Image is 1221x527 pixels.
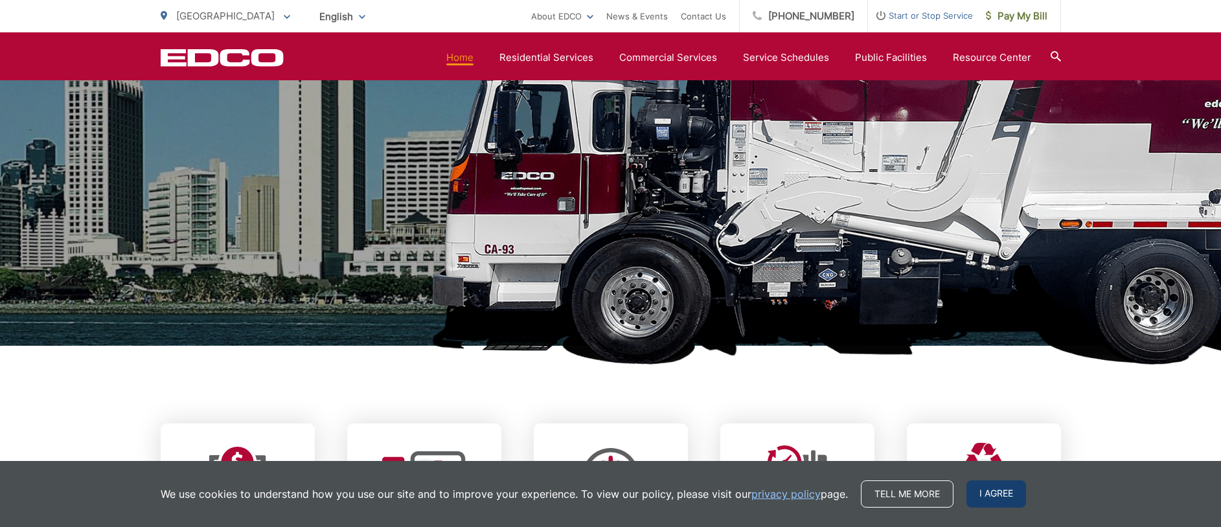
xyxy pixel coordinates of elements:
[966,480,1026,508] span: I agree
[861,480,953,508] a: Tell me more
[176,10,275,22] span: [GEOGRAPHIC_DATA]
[751,486,821,502] a: privacy policy
[855,50,927,65] a: Public Facilities
[161,486,848,502] p: We use cookies to understand how you use our site and to improve your experience. To view our pol...
[310,5,375,28] span: English
[606,8,668,24] a: News & Events
[161,49,284,67] a: EDCD logo. Return to the homepage.
[531,8,593,24] a: About EDCO
[619,50,717,65] a: Commercial Services
[446,50,474,65] a: Home
[681,8,726,24] a: Contact Us
[953,50,1031,65] a: Resource Center
[743,50,829,65] a: Service Schedules
[499,50,593,65] a: Residential Services
[986,8,1047,24] span: Pay My Bill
